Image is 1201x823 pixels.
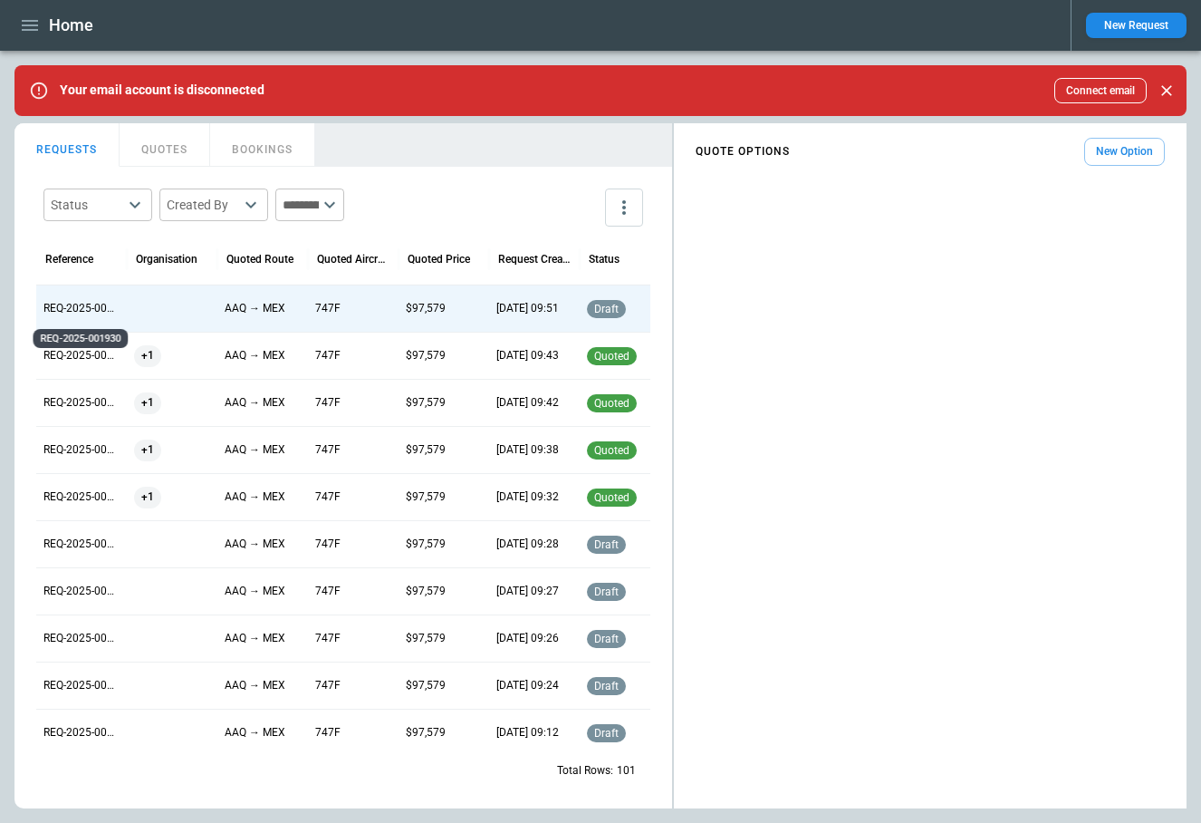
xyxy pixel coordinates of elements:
p: REQ-2025-001924 [43,584,120,599]
span: quoted [591,444,633,457]
button: BOOKINGS [210,123,315,167]
div: REQ-2025-001930 [34,329,129,348]
span: quoted [591,397,633,410]
span: +1 [134,333,161,379]
div: Quoted Price [408,253,470,266]
p: 10/05/25 09:27 [496,584,572,599]
p: $97,579 [406,584,482,599]
p: 10/05/25 09:24 [496,678,572,693]
div: Status [589,253,620,266]
p: $97,579 [406,395,482,411]
p: 747F [315,489,391,505]
p: 10/05/25 09:42 [496,395,572,411]
p: $97,579 [406,489,482,505]
div: Quoted Aircraft [317,253,389,266]
p: AAQ → MEX [225,725,301,741]
p: 747F [315,725,391,741]
p: 747F [315,584,391,599]
p: AAQ → MEX [225,678,301,693]
p: REQ-2025-001928 [43,395,120,411]
p: $97,579 [406,678,482,693]
p: AAQ → MEX [225,442,301,458]
p: AAQ → MEX [225,301,301,316]
span: draft [591,727,622,740]
p: AAQ → MEX [225,489,301,505]
div: Quoted Route [226,253,293,266]
p: REQ-2025-001927 [43,442,120,458]
div: Created By [167,196,239,214]
button: Close [1154,78,1179,103]
p: 10/05/25 09:28 [496,537,572,552]
p: REQ-2025-001922 [43,678,120,693]
span: quoted [591,491,633,504]
p: 747F [315,395,391,411]
button: more [605,189,643,227]
p: 101 [617,763,636,779]
p: 10/05/25 09:51 [496,301,572,316]
p: Your email account is disconnected [60,82,264,98]
p: 747F [315,301,391,316]
p: $97,579 [406,537,482,552]
h4: QUOTE OPTIONS [696,148,790,156]
span: +1 [134,474,161,520]
p: REQ-2025-001923 [43,631,120,646]
p: REQ-2025-001926 [43,489,120,505]
button: QUOTES [120,123,210,167]
p: $97,579 [406,631,482,646]
div: Reference [45,253,93,266]
p: 747F [315,678,391,693]
p: 10/05/25 09:43 [496,348,572,363]
p: REQ-2025-001925 [43,537,120,552]
h1: Home [49,15,93,36]
div: Status [51,196,123,214]
p: Total Rows: [557,763,613,779]
span: +1 [134,380,161,426]
p: REQ-2025-001929 [43,348,120,363]
p: 10/05/25 09:32 [496,489,572,505]
span: draft [591,538,622,551]
div: scrollable content [674,131,1187,173]
span: +1 [134,427,161,473]
p: 747F [315,348,391,363]
p: $97,579 [406,725,482,741]
span: draft [591,586,622,598]
p: REQ-2025-001921 [43,725,120,741]
p: $97,579 [406,301,482,316]
p: $97,579 [406,348,482,363]
p: AAQ → MEX [225,348,301,363]
p: 10/05/25 09:26 [496,631,572,646]
p: AAQ → MEX [225,395,301,411]
p: AAQ → MEX [225,631,301,646]
button: New Option [1084,138,1165,166]
p: 747F [315,537,391,552]
span: quoted [591,350,633,363]
button: REQUESTS [14,123,120,167]
p: 747F [315,442,391,458]
div: Request Created At (UTC) [498,253,571,266]
span: draft [591,680,622,692]
p: REQ-2025-001930 [43,301,120,316]
p: 10/05/25 09:38 [496,442,572,458]
p: AAQ → MEX [225,537,301,552]
span: draft [591,303,622,315]
p: 747F [315,631,391,646]
div: dismiss [1154,71,1179,111]
p: AAQ → MEX [225,584,301,599]
button: Connect email [1054,78,1147,103]
button: New Request [1086,13,1187,38]
p: 10/05/25 09:12 [496,725,572,741]
span: draft [591,633,622,645]
p: $97,579 [406,442,482,458]
div: Organisation [136,253,197,266]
